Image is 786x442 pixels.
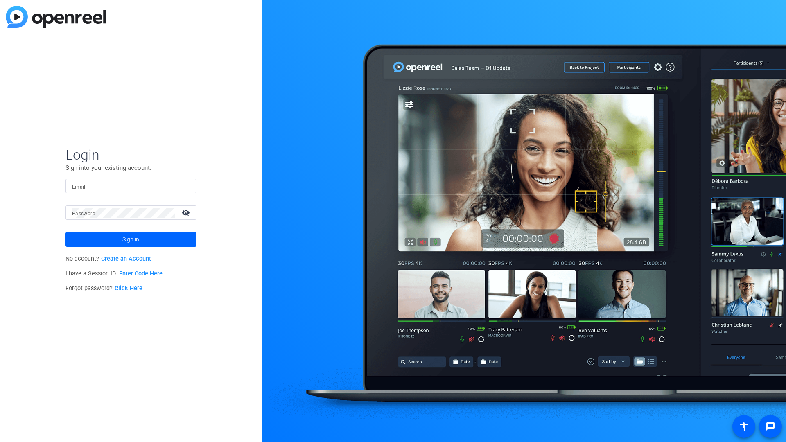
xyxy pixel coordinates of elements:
p: Sign into your existing account. [65,163,196,172]
button: Sign in [65,232,196,247]
span: No account? [65,255,151,262]
mat-label: Email [72,184,86,190]
a: Enter Code Here [119,270,163,277]
a: Create an Account [101,255,151,262]
mat-icon: message [766,422,775,431]
img: blue-gradient.svg [6,6,106,28]
a: Click Here [115,285,142,292]
input: Enter Email Address [72,181,190,191]
span: Sign in [122,229,139,250]
mat-icon: visibility_off [177,207,196,219]
mat-icon: accessibility [739,422,749,431]
span: Forgot password? [65,285,142,292]
span: Login [65,146,196,163]
span: I have a Session ID. [65,270,163,277]
mat-label: Password [72,211,95,216]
